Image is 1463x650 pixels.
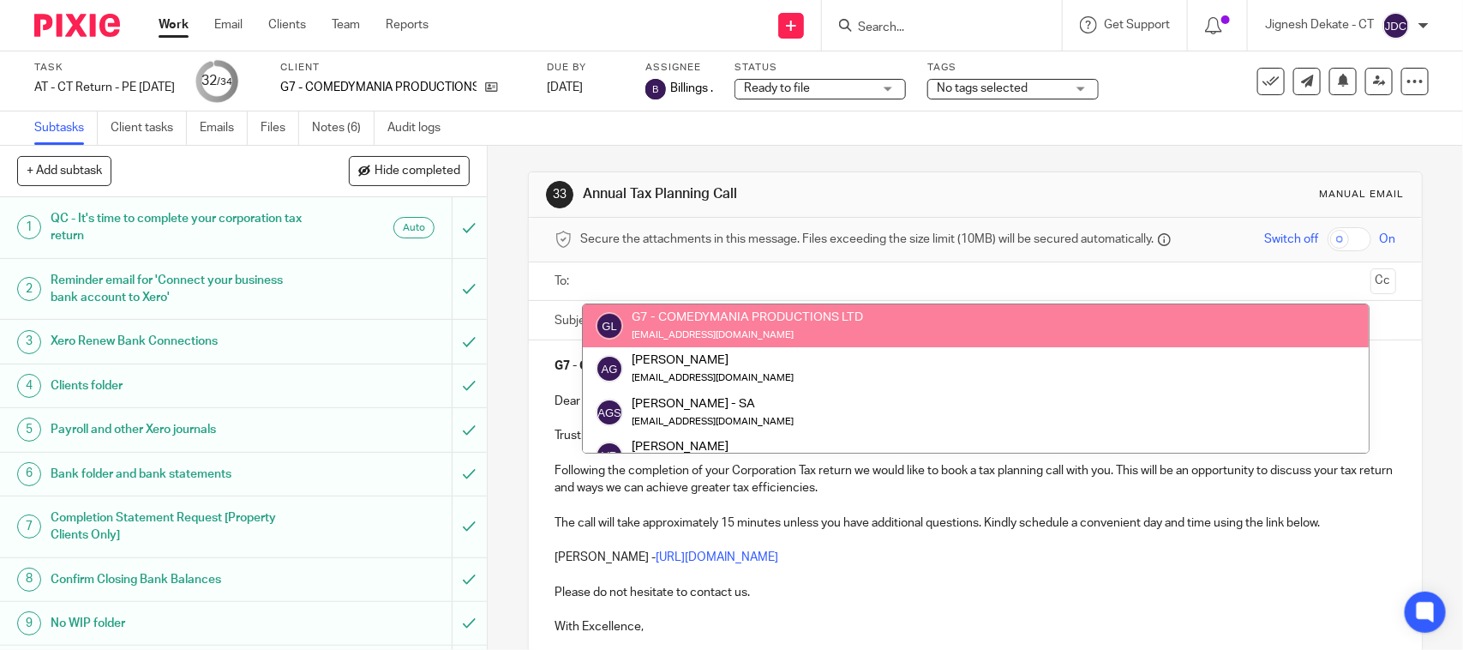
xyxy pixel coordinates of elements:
[632,394,794,412] div: [PERSON_NAME] - SA
[51,417,307,442] h1: Payroll and other Xero journals
[1382,12,1410,39] img: svg%3E
[1265,231,1319,248] span: Switch off
[1265,16,1374,33] p: Jignesh Dekate - CT
[734,61,906,75] label: Status
[546,181,573,208] div: 33
[312,111,375,145] a: Notes (6)
[670,80,713,97] span: Billings .
[632,373,794,382] small: [EMAIL_ADDRESS][DOMAIN_NAME]
[51,328,307,354] h1: Xero Renew Bank Connections
[555,393,1395,410] p: Dear [PERSON_NAME],
[261,111,299,145] a: Files
[547,61,624,75] label: Due by
[927,61,1099,75] label: Tags
[17,515,41,539] div: 7
[547,81,583,93] span: [DATE]
[632,309,863,326] div: G7 - COMEDYMANIA PRODUCTIONS LTD
[34,79,175,96] div: AT - CT Return - PE [DATE]
[555,584,1395,601] p: Please do not hesitate to contact us.
[856,21,1010,36] input: Search
[1370,268,1396,294] button: Cc
[583,185,1012,203] h1: Annual Tax Planning Call
[656,551,778,563] a: [URL][DOMAIN_NAME]
[555,273,573,290] label: To:
[744,82,810,94] span: Ready to file
[645,79,666,99] img: svg%3E
[632,352,794,369] div: [PERSON_NAME]
[632,417,794,426] small: [EMAIL_ADDRESS][DOMAIN_NAME]
[596,355,623,382] img: svg%3E
[159,16,189,33] a: Work
[17,330,41,354] div: 3
[34,111,98,145] a: Subtasks
[217,77,232,87] small: /34
[580,231,1154,248] span: Secure the attachments in this message. Files exceeding the size limit (10MB) will be secured aut...
[596,442,623,469] img: svg%3E
[201,71,232,91] div: 32
[34,79,175,96] div: AT - CT Return - PE 31-12-2024
[386,16,429,33] a: Reports
[349,156,470,185] button: Hide completed
[111,111,187,145] a: Client tasks
[280,79,477,96] p: G7 - COMEDYMANIA PRODUCTIONS LTD
[332,16,360,33] a: Team
[34,61,175,75] label: Task
[555,360,783,372] strong: G7 - COMEDYMANIA PRODUCTIONS LTD
[1320,188,1405,202] div: Manual email
[555,618,1395,635] p: With Excellence,
[555,549,1395,566] p: [PERSON_NAME] -
[17,418,41,442] div: 5
[937,82,1028,94] span: No tags selected
[17,568,41,592] div: 8
[1104,19,1170,31] span: Get Support
[1380,231,1396,248] span: On
[51,373,307,399] h1: Clients folder
[51,206,307,250] h1: QC - It's time to complete your corporation tax return
[214,16,243,33] a: Email
[17,462,41,486] div: 6
[387,111,453,145] a: Audit logs
[17,215,41,239] div: 1
[200,111,248,145] a: Emails
[555,427,1395,444] p: Trusting all is well.
[51,268,307,311] h1: Reminder email for 'Connect your business bank account to Xero'
[17,374,41,398] div: 4
[555,462,1395,497] p: Following the completion of your Corporation Tax return we would like to book a tax planning call...
[645,61,713,75] label: Assignee
[596,399,623,426] img: svg%3E
[17,277,41,301] div: 2
[555,515,1395,532] p: The call will take approximately 15 minutes unless you have additional questions. Kindly schedule...
[632,330,794,340] small: [EMAIL_ADDRESS][DOMAIN_NAME]
[17,611,41,635] div: 9
[51,461,307,487] h1: Bank folder and bank statements
[268,16,306,33] a: Clients
[51,611,307,636] h1: No WIP folder
[393,217,435,238] div: Auto
[596,312,623,340] img: svg%3E
[51,567,307,593] h1: Confirm Closing Bank Balances
[632,438,948,455] div: [PERSON_NAME]
[555,312,599,329] label: Subject:
[34,14,120,37] img: Pixie
[280,61,525,75] label: Client
[51,505,307,549] h1: Completion Statement Request [Property Clients Only]
[375,165,460,178] span: Hide completed
[17,156,111,185] button: + Add subtask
